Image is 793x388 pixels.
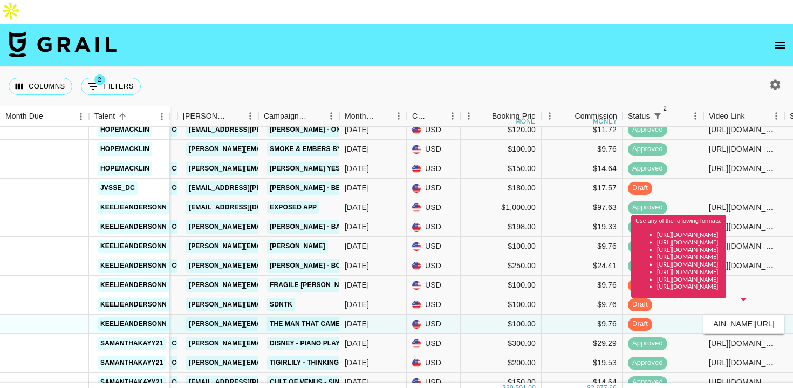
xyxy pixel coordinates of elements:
[345,260,369,271] div: Aug '25
[407,315,461,334] div: USD
[339,106,407,127] div: Month Due
[709,338,778,349] div: https://www.tiktok.com/@samantha.kay21/video/7535884277225901325?is_from_webapp=1&sender_device=p...
[186,356,418,370] a: [PERSON_NAME][EMAIL_ADDRESS][PERSON_NAME][DOMAIN_NAME]
[516,118,540,125] div: money
[542,276,623,295] div: $9.76
[267,162,343,175] a: [PERSON_NAME] Yes
[98,181,138,195] a: jvsse_dc
[345,338,369,349] div: Aug '25
[657,275,722,283] li: [URL][DOMAIN_NAME]
[461,334,542,353] div: $300.00
[267,278,359,292] a: Fragile [PERSON_NAME]
[477,108,492,124] button: Sort
[429,108,445,124] button: Sort
[267,181,419,195] a: [PERSON_NAME] - Better Than I Thought
[461,179,542,198] div: $180.00
[657,246,722,253] li: [URL][DOMAIN_NAME]
[542,140,623,159] div: $9.76
[542,237,623,256] div: $9.76
[345,163,369,174] div: Aug '25
[9,78,72,95] button: Select columns
[98,240,169,253] a: keelieandersonn
[461,237,542,256] div: $100.00
[267,240,328,253] a: [PERSON_NAME]
[345,182,369,193] div: Aug '25
[407,217,461,237] div: USD
[267,356,383,370] a: Tigirlily - Thinking 'Bout That
[769,35,791,56] button: open drawer
[709,260,778,271] div: https://www.tiktok.com/@keelieandersonn/video/7535643225361485087?is_from_webapp=1&sender_device=...
[709,202,778,213] div: https://www.tiktok.com/@keelieandersonn/video/7537803847083887902?is_from_webapp=1&sender_device=...
[9,31,117,57] img: Grail Talent
[709,357,778,368] div: https://www.tiktok.com/@samantha.kay21/video/7536253234889919799?is_from_webapp=1&sender_device=p...
[407,198,461,217] div: USD
[709,241,778,251] div: https://www.tiktok.com/@keelieandersonn/video/7538947976195001631?is_from_webapp=1&sender_device=...
[542,159,623,179] div: $14.64
[407,276,461,295] div: USD
[461,198,542,217] div: $1,000.00
[186,123,362,137] a: [EMAIL_ADDRESS][PERSON_NAME][DOMAIN_NAME]
[186,317,362,331] a: [PERSON_NAME][EMAIL_ADDRESS][DOMAIN_NAME]
[628,261,667,271] span: approved
[703,106,784,127] div: Video Link
[709,124,778,135] div: https://www.tiktok.com/@hopemacklin/video/7535490693934976286?is_from_webapp=1&sender_device=pc&w...
[186,142,362,156] a: [PERSON_NAME][EMAIL_ADDRESS][DOMAIN_NAME]
[267,317,425,331] a: The Man That Came Back - [PERSON_NAME]
[267,259,429,273] a: [PERSON_NAME] - Bottle Rockets (Phase 2)
[186,337,418,350] a: [PERSON_NAME][EMAIL_ADDRESS][PERSON_NAME][DOMAIN_NAME]
[94,74,105,85] span: 2
[461,159,542,179] div: $150.00
[227,108,242,124] button: Sort
[542,120,623,140] div: $11.72
[407,140,461,159] div: USD
[709,144,778,154] div: https://www.tiktok.com/@hopemacklin/video/7536235297743375647?is_from_webapp=1&sender_device=pc&w...
[97,106,177,127] div: Client
[461,353,542,373] div: $200.00
[461,217,542,237] div: $198.00
[542,179,623,198] div: $17.57
[345,106,375,127] div: Month Due
[575,106,617,127] div: Commission
[186,298,362,311] a: [PERSON_NAME][EMAIL_ADDRESS][DOMAIN_NAME]
[186,220,418,234] a: [PERSON_NAME][EMAIL_ADDRESS][PERSON_NAME][DOMAIN_NAME]
[628,377,667,387] span: approved
[461,295,542,315] div: $100.00
[43,109,58,124] button: Sort
[407,353,461,373] div: USD
[186,240,362,253] a: [PERSON_NAME][EMAIL_ADDRESS][DOMAIN_NAME]
[628,338,667,349] span: approved
[345,241,369,251] div: Aug '25
[98,317,169,331] a: keelieandersonn
[461,140,542,159] div: $100.00
[542,256,623,276] div: $24.41
[657,238,722,246] li: [URL][DOMAIN_NAME]
[98,142,152,156] a: hopemacklin
[657,268,722,275] li: [URL][DOMAIN_NAME]
[709,377,778,387] div: https://www.tiktok.com/@samantha.kay21/video/7535548104263732535?is_from_webapp=1&sender_device=p...
[657,231,722,239] li: [URL][DOMAIN_NAME]
[628,144,667,154] span: approved
[98,259,169,273] a: keelieandersonn
[628,202,667,213] span: approved
[542,315,623,334] div: $9.76
[650,108,665,124] button: Show filters
[461,108,477,124] button: Menu
[665,108,680,124] button: Sort
[5,106,43,127] div: Month Due
[267,298,295,311] a: SDNTK
[323,108,339,124] button: Menu
[461,276,542,295] div: $100.00
[542,353,623,373] div: $19.53
[98,123,152,137] a: hopemacklin
[242,108,258,124] button: Menu
[267,337,357,350] a: Disney - Piano Playlist
[542,198,623,217] div: $97.63
[559,108,575,124] button: Sort
[635,217,722,290] div: Use any of the following formats:
[345,299,369,310] div: Aug '25
[186,278,362,292] a: [PERSON_NAME][EMAIL_ADDRESS][DOMAIN_NAME]
[407,237,461,256] div: USD
[628,164,667,174] span: approved
[628,319,652,329] span: draft
[687,108,703,124] button: Menu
